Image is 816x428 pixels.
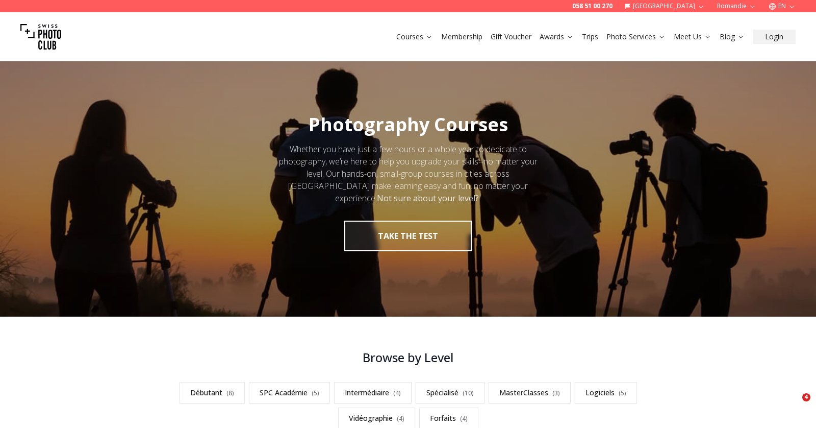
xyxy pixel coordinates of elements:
[582,32,598,42] a: Trips
[802,393,810,401] span: 4
[249,382,330,403] a: SPC Académie(5)
[720,32,745,42] a: Blog
[572,2,613,10] a: 058 51 00 270
[575,382,637,403] a: Logiciels(5)
[416,382,484,403] a: Spécialisé(10)
[155,349,661,366] h3: Browse by Level
[397,414,404,423] span: ( 4 )
[606,32,666,42] a: Photo Services
[540,32,574,42] a: Awards
[437,30,487,44] button: Membership
[670,30,716,44] button: Meet Us
[552,389,560,397] span: ( 3 )
[309,112,508,137] span: Photography Courses
[312,389,319,397] span: ( 5 )
[377,193,479,204] strong: Not sure about your level?
[396,32,433,42] a: Courses
[487,30,535,44] button: Gift Voucher
[269,143,547,204] div: Whether you have just a few hours or a whole year to dedicate to photography, we’re here to help ...
[753,30,796,44] button: Login
[491,32,531,42] a: Gift Voucher
[393,389,401,397] span: ( 4 )
[20,16,61,57] img: Swiss photo club
[334,382,412,403] a: Intermédiaire(4)
[441,32,482,42] a: Membership
[489,382,571,403] a: MasterClasses(3)
[716,30,749,44] button: Blog
[344,221,472,251] button: take the test
[602,30,670,44] button: Photo Services
[619,389,626,397] span: ( 5 )
[781,393,806,418] iframe: Intercom live chat
[460,414,468,423] span: ( 4 )
[674,32,711,42] a: Meet Us
[226,389,234,397] span: ( 8 )
[535,30,578,44] button: Awards
[180,382,245,403] a: Débutant(8)
[392,30,437,44] button: Courses
[463,389,474,397] span: ( 10 )
[578,30,602,44] button: Trips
